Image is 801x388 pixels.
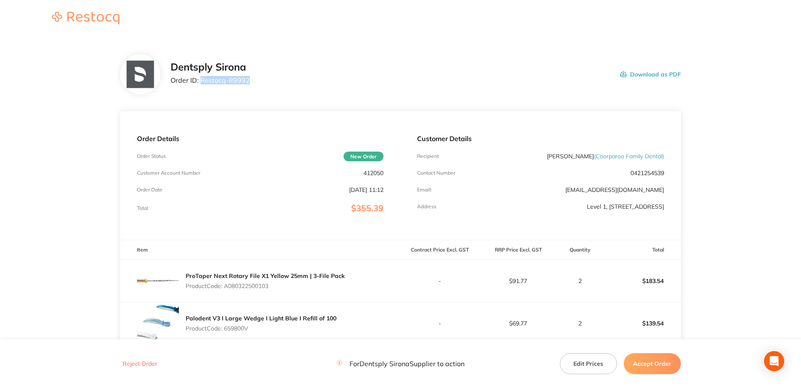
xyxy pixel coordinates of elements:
[764,351,784,371] div: Open Intercom Messenger
[401,278,478,284] p: -
[417,204,436,210] p: Address
[557,240,602,260] th: Quantity
[417,170,455,176] p: Contact Number
[351,203,383,213] span: $355.39
[137,205,148,211] p: Total
[137,187,163,193] p: Order Date
[349,186,383,193] p: [DATE] 11:12
[171,76,250,84] p: Order ID: Restocq- 89992
[137,153,166,159] p: Order Status
[565,186,664,194] a: [EMAIL_ADDRESS][DOMAIN_NAME]
[171,61,250,73] h2: Dentsply Sirona
[344,152,383,161] span: New Order
[186,315,336,322] a: Palodent V3 I Large Wedge I Light Blue I Refill of 100
[417,187,431,193] p: Emaill
[602,240,681,260] th: Total
[120,240,400,260] th: Item
[120,360,160,368] button: Reject Order
[186,283,345,289] p: Product Code: A080322500103
[44,12,128,24] img: Restocq logo
[417,153,439,159] p: Recipient
[363,170,383,176] p: 412050
[137,170,200,176] p: Customer Account Number
[630,170,664,176] p: 0421254539
[137,302,179,344] img: MnFoNTcyNg
[620,61,681,87] button: Download as PDF
[401,320,478,327] p: -
[479,320,557,327] p: $69.77
[479,240,557,260] th: RRP Price Excl. GST
[186,325,336,332] p: Product Code: 659800V
[587,203,664,210] p: Level 1, [STREET_ADDRESS]
[417,135,664,142] p: Customer Details
[594,152,664,160] span: ( Coorparoo Family Dental )
[558,278,602,284] p: 2
[547,153,664,160] p: [PERSON_NAME]
[558,320,602,327] p: 2
[603,313,680,333] p: $139.54
[126,61,154,88] img: NTllNzd2NQ
[560,353,617,374] button: Edit Prices
[400,240,479,260] th: Contract Price Excl. GST
[186,272,345,280] a: ProTaper Next Rotary File X1 Yellow 25mm | 3-File Pack
[603,271,680,291] p: $183.54
[137,135,383,142] p: Order Details
[624,353,681,374] button: Accept Order
[137,260,179,302] img: cTdlNnEwbw
[336,360,465,368] p: For Dentsply Sirona Supplier to action
[479,278,557,284] p: $91.77
[44,12,128,26] a: Restocq logo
